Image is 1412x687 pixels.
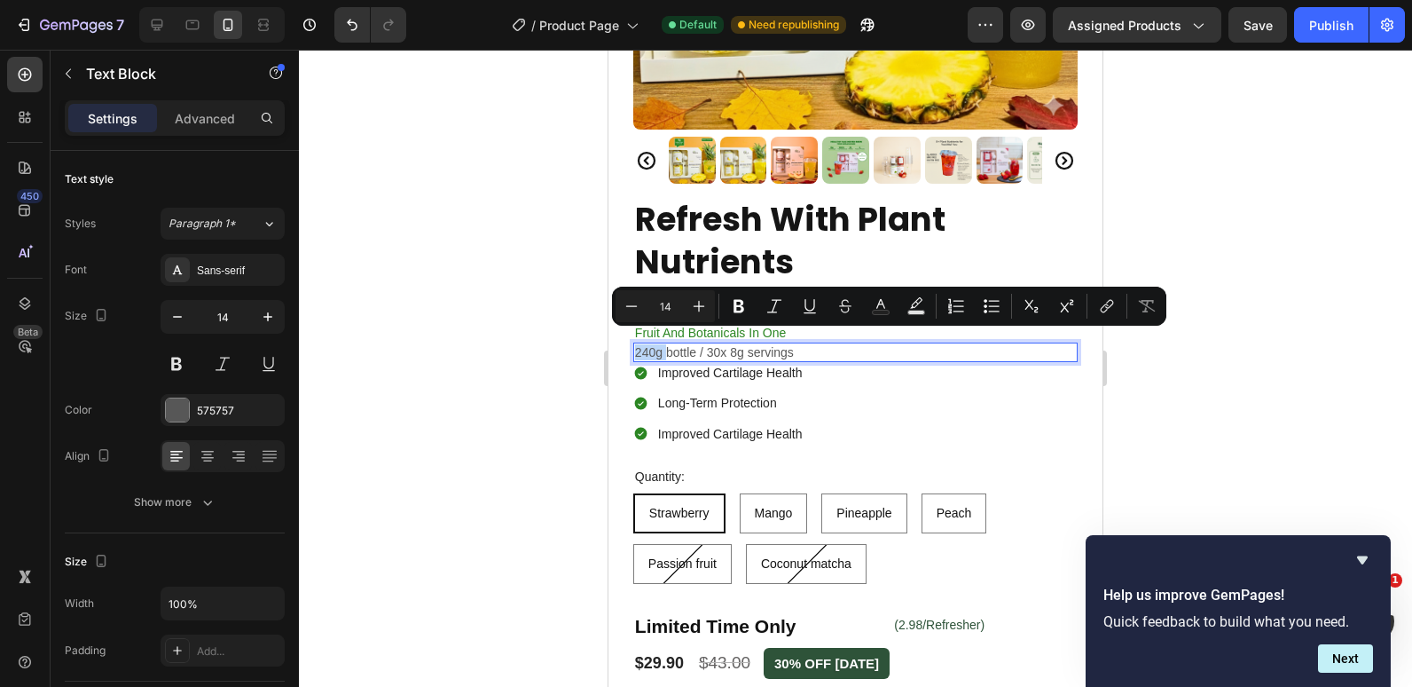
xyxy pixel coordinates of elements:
[197,403,280,419] div: 575757
[65,643,106,659] div: Padding
[679,17,717,33] span: Default
[1053,7,1221,43] button: Assigned Products
[65,550,112,574] div: Size
[88,109,137,128] p: Settings
[65,445,114,469] div: Align
[65,596,94,612] div: Width
[161,208,285,240] button: Paragraph 1*
[608,50,1102,687] iframe: Design area
[175,109,235,128] p: Advanced
[531,16,536,35] span: /
[116,14,124,36] p: 7
[1068,16,1181,35] span: Assigned Products
[169,216,236,232] span: Paragraph 1*
[65,171,114,187] div: Text style
[65,486,285,518] button: Show more
[1103,549,1373,673] div: Help us improve GemPages!
[1318,644,1373,673] button: Next question
[334,7,406,43] div: Undo/Redo
[65,216,96,232] div: Styles
[539,16,619,35] span: Product Page
[13,325,43,339] div: Beta
[7,7,132,43] button: 7
[1388,573,1402,588] span: 1
[65,304,112,328] div: Size
[1228,7,1287,43] button: Save
[749,17,839,33] span: Need republishing
[1352,549,1373,571] button: Hide survey
[197,644,280,659] div: Add...
[86,63,237,84] p: Text Block
[1309,16,1353,35] div: Publish
[161,588,284,620] input: Auto
[1294,7,1369,43] button: Publish
[1103,585,1373,606] h2: Help us improve GemPages!
[1243,18,1273,33] span: Save
[197,263,280,279] div: Sans-serif
[612,287,1166,326] div: Editor contextual toolbar
[65,262,87,278] div: Font
[65,402,92,418] div: Color
[134,494,216,511] div: Show more
[17,189,43,203] div: 450
[1103,613,1373,630] p: Quick feedback to build what you need.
